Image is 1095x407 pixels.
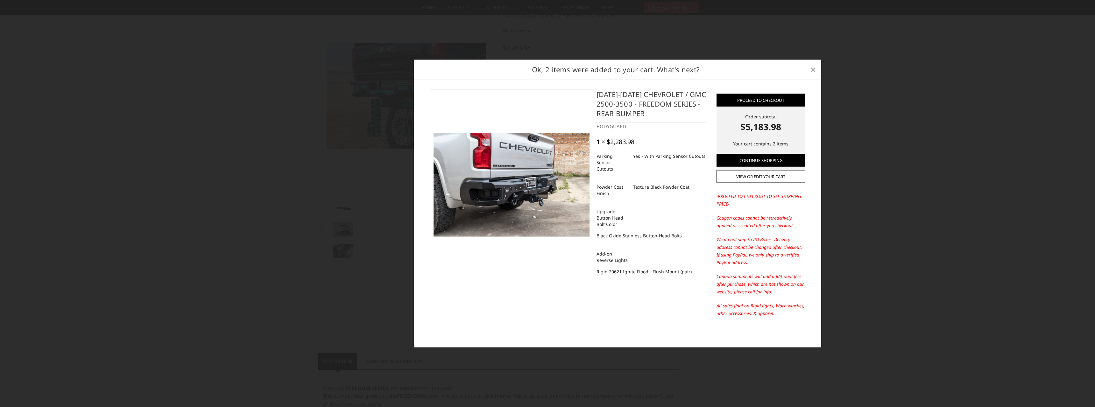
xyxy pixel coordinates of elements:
dt: Add-on Reverse Lights [597,248,628,266]
strong: $5,183.98 [717,120,805,133]
dt: Parking Sensor Cutouts [597,150,628,174]
dt: Upgrade Button Head Bolt Color [597,206,628,230]
div: 1 × $2,283.98 [597,138,634,145]
a: View or edit your cart [717,170,805,183]
span: × [810,62,816,76]
dt: Powder Coat Finish [597,181,628,199]
p: -PROCEED TO CHECKOUT TO SEE SHIPPING PRICE- [717,192,805,207]
dd: Black Oxide Stainless Button-Head Bolts [597,230,682,241]
p: Coupon codes cannot be retroactively applied or credited after you checkout. [717,214,805,229]
p: Your cart contains 2 items [717,140,805,148]
a: Continue Shopping [717,154,805,167]
p: We do not ship to PO Boxes. Delivery address cannot be changed after checkout. If using PayPal, w... [717,235,805,266]
div: Order subtotal [717,113,805,133]
p: Canada shipments will add additional fees after purchase, which are not shown on our website; ple... [717,272,805,295]
dd: Yes - With Parking Sensor Cutouts [633,150,705,162]
a: Close [808,64,818,74]
dd: Rigid 20621 Ignite Flood - Flush Mount (pair) [597,266,692,277]
dd: Texture Black Powder Coat [633,181,689,193]
h2: Ok, 2 items were added to your cart. What's next? [424,64,808,74]
a: Proceed to checkout [717,94,805,107]
p: All sales final on Rigid lights, Warn winches, other accessories, & apparel. [717,302,805,317]
div: BODYGUARD [597,123,706,130]
img: 2020-2025 Chevrolet / GMC 2500-3500 - Freedom Series - Rear Bumper [434,133,590,236]
h4: [DATE]-[DATE] Chevrolet / GMC 2500-3500 - Freedom Series - Rear Bumper [597,89,706,123]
